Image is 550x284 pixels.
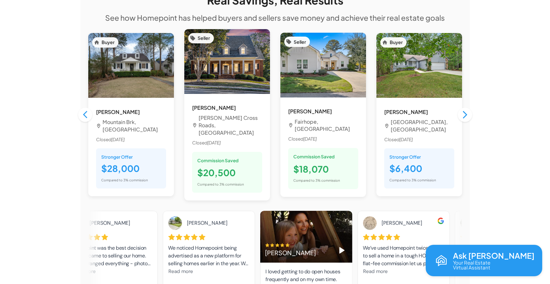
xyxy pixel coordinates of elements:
h5: $18,070 [293,163,353,175]
h5: $6,400 [389,163,449,175]
h6: [PERSON_NAME] [96,108,166,116]
span: Buyer [386,39,407,46]
span: Compared to 3% commission [101,178,148,182]
h5: $20,500 [197,167,257,179]
h6: See how Homepoint has helped buyers and sellers save money and achieve their real estate goals [105,12,445,24]
span: Commission Saved [293,153,335,161]
img: Property in Fairfield Glade, TN [376,33,462,98]
h6: [PERSON_NAME] [288,107,358,115]
span: Seller [194,35,214,41]
h6: [PERSON_NAME] [192,104,262,112]
span: Seller [290,39,310,45]
p: [PERSON_NAME] Cross Roads, [GEOGRAPHIC_DATA] [199,114,262,137]
img: Property in Fairhope, AL [280,33,366,97]
button: Open chat with Reva [426,245,542,276]
span: Buyer [98,39,118,46]
span: Closed [DATE] [384,136,454,143]
p: Fairhope, [GEOGRAPHIC_DATA] [295,118,358,133]
span: Stronger Offer [389,153,449,160]
img: Reva [434,253,449,268]
h6: [PERSON_NAME] [384,108,454,116]
p: Mountain Brk, [GEOGRAPHIC_DATA] [103,119,166,133]
p: [GEOGRAPHIC_DATA], [GEOGRAPHIC_DATA] [391,119,454,133]
span: Compared to 3% commission [389,178,436,182]
span: Closed [DATE] [288,135,358,143]
span: Compared to 3% commission [197,182,244,186]
img: Property in Owens Cross Roads, AL [184,29,270,94]
span: Closed [DATE] [192,139,262,147]
span: Closed [DATE] [96,136,166,143]
span: Commission Saved [197,157,238,165]
span: Compared to 3% commission [293,178,340,182]
p: Your Real Estate Virtual Assistant [453,260,490,270]
span: Stronger Offer [101,153,161,160]
p: Ask [PERSON_NAME] [453,251,534,260]
h5: $28,000 [101,163,161,175]
img: Property in Mountain Brk, AL [88,33,174,98]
